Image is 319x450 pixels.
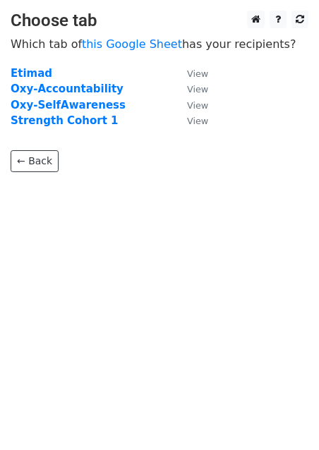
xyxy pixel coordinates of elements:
p: Which tab of has your recipients? [11,37,308,51]
a: this Google Sheet [82,37,182,51]
small: View [187,68,208,79]
small: View [187,116,208,126]
small: View [187,100,208,111]
a: Oxy-Accountability [11,83,124,95]
a: Etimad [11,67,52,80]
a: View [173,114,208,127]
a: Oxy-SelfAwareness [11,99,126,111]
a: View [173,99,208,111]
h3: Choose tab [11,11,308,31]
small: View [187,84,208,95]
a: ← Back [11,150,59,172]
a: View [173,67,208,80]
a: View [173,83,208,95]
a: Strength Cohort 1 [11,114,119,127]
